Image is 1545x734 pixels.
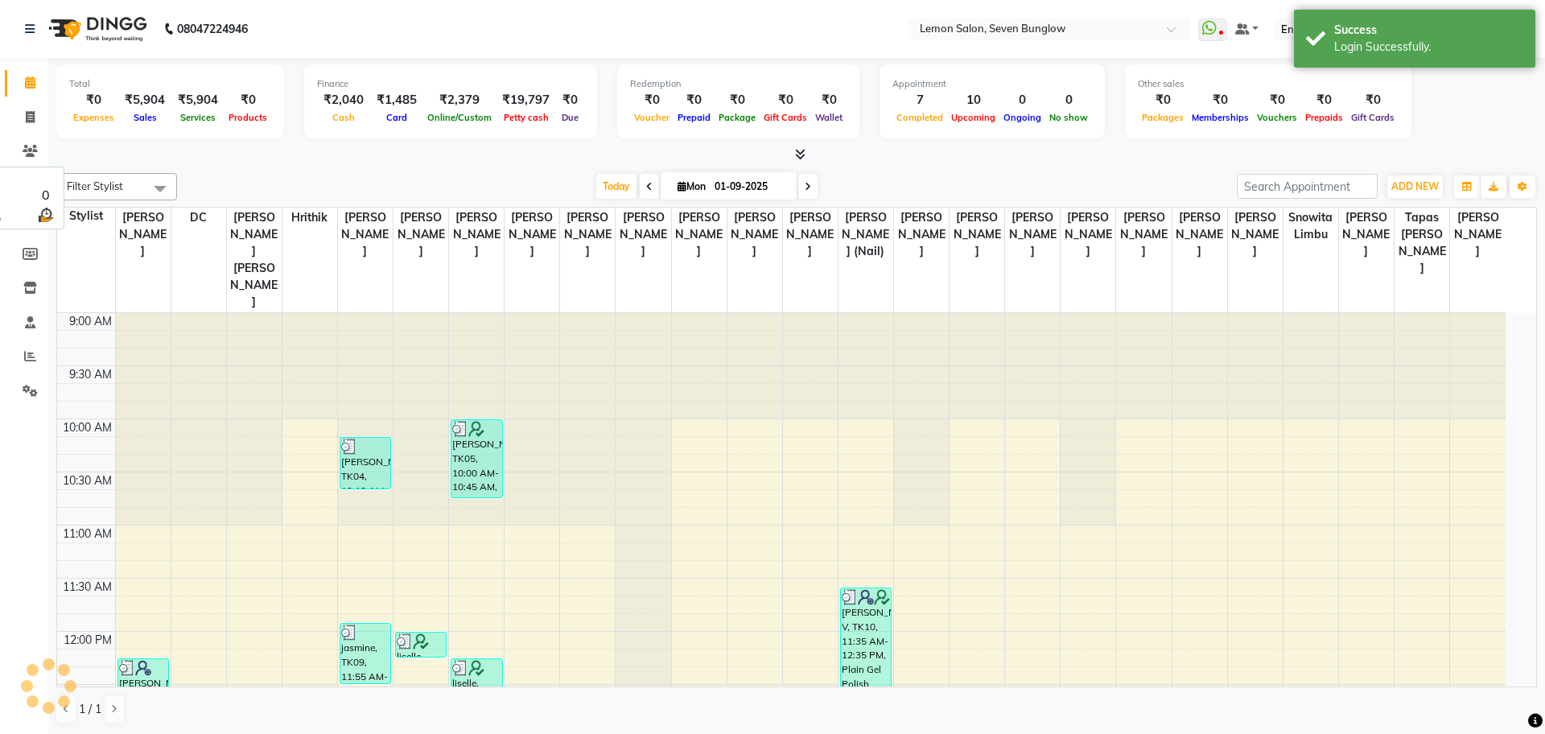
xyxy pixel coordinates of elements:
[118,91,171,109] div: ₹5,904
[67,179,123,192] span: Filter Stylist
[317,77,584,91] div: Finance
[1347,112,1399,123] span: Gift Cards
[328,112,359,123] span: Cash
[130,112,161,123] span: Sales
[370,91,423,109] div: ₹1,485
[1005,208,1060,262] span: [PERSON_NAME]
[1188,91,1253,109] div: ₹0
[1334,22,1523,39] div: Success
[171,91,225,109] div: ₹5,904
[760,91,811,109] div: ₹0
[1237,174,1378,199] input: Search Appointment
[1339,208,1394,262] span: [PERSON_NAME]
[892,77,1092,91] div: Appointment
[1347,91,1399,109] div: ₹0
[630,112,674,123] span: Voucher
[1395,208,1449,278] span: Tapas [PERSON_NAME]
[616,208,670,262] span: [PERSON_NAME]
[1253,112,1301,123] span: Vouchers
[227,208,282,312] span: [PERSON_NAME] [PERSON_NAME]
[176,112,220,123] span: Services
[1045,91,1092,109] div: 0
[1334,39,1523,56] div: Login Successfully.
[225,91,271,109] div: ₹0
[69,91,118,109] div: ₹0
[60,472,115,489] div: 10:30 AM
[674,180,710,192] span: Mon
[1387,175,1443,198] button: ADD NEW
[317,91,370,109] div: ₹2,040
[715,112,760,123] span: Package
[672,208,727,262] span: [PERSON_NAME]
[838,208,893,262] span: [PERSON_NAME] (Nail)
[60,685,115,702] div: 12:30 PM
[382,112,411,123] span: Card
[727,208,782,262] span: [PERSON_NAME]
[1138,112,1188,123] span: Packages
[674,91,715,109] div: ₹0
[116,208,171,262] span: [PERSON_NAME]
[674,112,715,123] span: Prepaid
[505,208,559,262] span: [PERSON_NAME]
[1301,112,1347,123] span: Prepaids
[841,588,891,692] div: [PERSON_NAME] V, TK10, 11:35 AM-12:35 PM, Plain Gel Polish (₹990),Gel Polish Removal (₹385),Nail ...
[1228,208,1283,262] span: [PERSON_NAME]
[35,204,56,225] img: wait_time.png
[1138,91,1188,109] div: ₹0
[1138,77,1399,91] div: Other sales
[69,77,271,91] div: Total
[950,208,1004,262] span: [PERSON_NAME]
[1061,208,1115,262] span: [PERSON_NAME]
[894,208,949,262] span: [PERSON_NAME]
[41,6,151,52] img: logo
[500,112,553,123] span: Petty cash
[69,112,118,123] span: Expenses
[947,91,999,109] div: 10
[560,208,615,262] span: [PERSON_NAME]
[783,208,838,262] span: [PERSON_NAME]
[118,659,168,710] div: [PERSON_NAME], TK11, 12:15 PM-12:45 PM, Blow Dry Below Shoulder (₹770)
[449,208,504,262] span: [PERSON_NAME]
[177,6,248,52] b: 08047224946
[1283,208,1338,245] span: Snowita limbu
[396,633,446,657] div: liselle, TK03, 12:00 PM-12:15 PM, Threading Eyebrows
[496,91,556,109] div: ₹19,797
[999,112,1045,123] span: Ongoing
[1450,208,1506,262] span: [PERSON_NAME]
[171,208,226,228] span: DC
[79,701,101,718] span: 1 / 1
[66,366,115,383] div: 9:30 AM
[340,624,390,683] div: jasmine, TK09, 11:55 AM-12:30 PM, Stripless Wax Full Face (₹1210),Stripless Wax Inner Nose (₹275)
[451,420,501,497] div: [PERSON_NAME], TK05, 10:00 AM-10:45 AM, [PERSON_NAME] unlimited Wash Up to Waist (₹825)
[338,208,393,262] span: [PERSON_NAME]
[947,112,999,123] span: Upcoming
[760,112,811,123] span: Gift Cards
[596,174,637,199] span: Today
[225,112,271,123] span: Products
[1116,208,1171,262] span: [PERSON_NAME]
[1045,112,1092,123] span: No show
[630,77,847,91] div: Redemption
[558,112,583,123] span: Due
[811,91,847,109] div: ₹0
[999,91,1045,109] div: 0
[60,632,115,649] div: 12:00 PM
[423,112,496,123] span: Online/Custom
[715,91,760,109] div: ₹0
[892,112,947,123] span: Completed
[556,91,584,109] div: ₹0
[60,526,115,542] div: 11:00 AM
[60,579,115,596] div: 11:30 AM
[35,185,56,204] div: 0
[630,91,674,109] div: ₹0
[1188,112,1253,123] span: Memberships
[423,91,496,109] div: ₹2,379
[1391,180,1439,192] span: ADD NEW
[892,91,947,109] div: 7
[57,208,115,225] div: Stylist
[811,112,847,123] span: Wallet
[340,438,390,489] div: [PERSON_NAME], TK04, 10:10 AM-10:40 AM, Threading Eyebrows (₹110),Threading Upper Lip/ Lower Lip/...
[1253,91,1301,109] div: ₹0
[66,313,115,330] div: 9:00 AM
[1172,208,1227,262] span: [PERSON_NAME]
